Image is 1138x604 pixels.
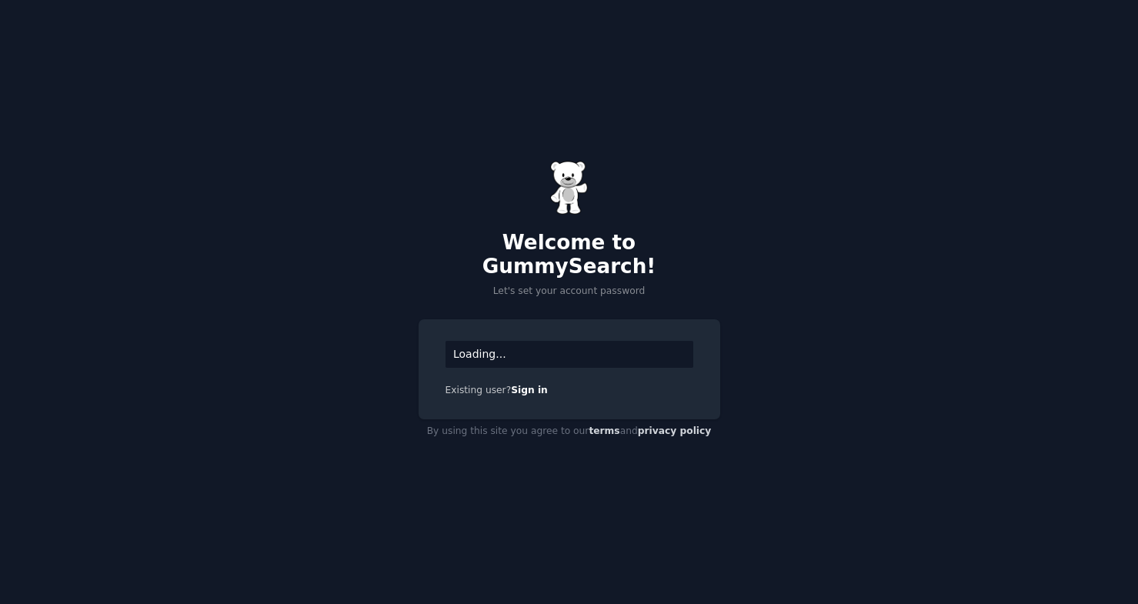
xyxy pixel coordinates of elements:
[550,161,589,215] img: Gummy Bear
[511,385,548,395] a: Sign in
[589,425,619,436] a: terms
[419,285,720,299] p: Let's set your account password
[638,425,712,436] a: privacy policy
[419,419,720,444] div: By using this site you agree to our and
[419,231,720,279] h2: Welcome to GummySearch!
[446,385,512,395] span: Existing user?
[446,341,693,368] div: Loading...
